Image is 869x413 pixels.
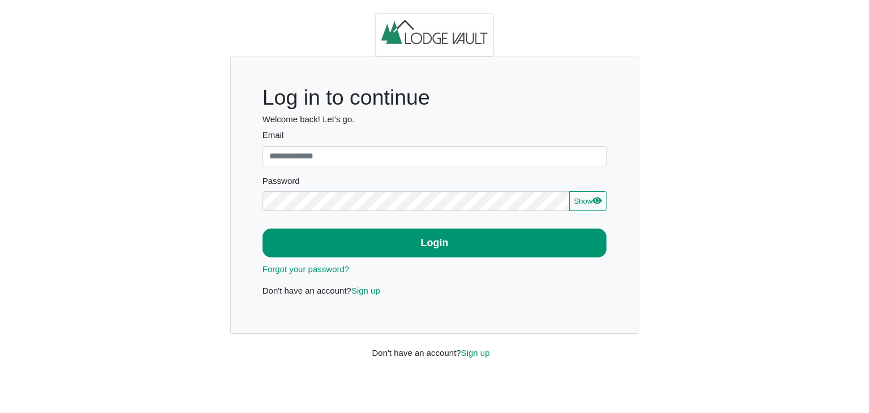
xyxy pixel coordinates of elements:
div: Don't have an account? [364,334,506,359]
button: Login [263,229,607,257]
b: Login [421,237,449,248]
legend: Password [263,175,607,191]
p: Don't have an account? [263,285,607,298]
a: Forgot your password? [263,264,349,274]
label: Email [263,129,607,142]
img: logo.2b93711c.jpg [375,13,494,57]
button: Showeye fill [569,191,606,212]
h6: Welcome back! Let's go. [263,114,607,124]
a: Sign up [351,286,380,295]
svg: eye fill [592,196,601,205]
h1: Log in to continue [263,85,607,110]
a: Sign up [461,348,490,358]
